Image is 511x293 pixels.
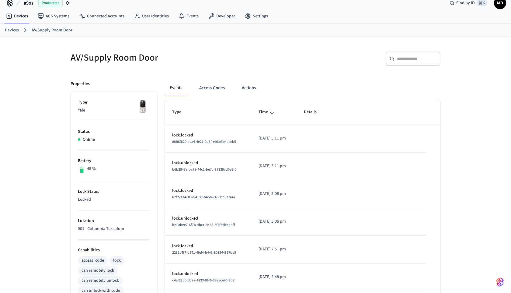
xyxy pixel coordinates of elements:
[82,277,119,284] div: can remotely unlock
[172,139,236,144] span: 88b6f620-cea4-4e21-9d6f-eb8b3b4aeeb5
[82,267,114,274] div: can remotely lock
[74,11,129,22] a: Connected Accounts
[71,51,252,64] h5: AV/Supply Room Door
[78,107,150,114] p: Yale
[194,81,230,95] button: Access Codes
[78,196,150,203] p: Locked
[259,218,289,225] p: [DATE] 5:06 pm
[78,129,150,135] p: Status
[259,274,289,280] p: [DATE] 2:48 pm
[78,247,150,253] p: Capabilities
[259,163,289,169] p: [DATE] 5:11 pm
[172,132,244,139] p: lock.locked
[78,158,150,164] p: Battery
[82,257,104,264] div: access_code
[172,160,244,166] p: lock.unlocked
[129,11,174,22] a: User Identities
[33,11,74,22] a: ACS Systems
[172,108,189,117] span: Type
[165,81,187,95] button: Events
[174,11,203,22] a: Events
[237,81,261,95] button: Actions
[5,27,19,34] a: Devices
[172,271,244,277] p: lock.unlocked
[172,278,235,283] span: c4af225b-dc2e-4833-86f0-33eace40f3d8
[240,11,273,22] a: Settings
[1,11,33,22] a: Devices
[87,166,96,172] p: 45 %
[113,257,121,264] div: lock
[165,81,440,95] div: ant example
[71,81,90,87] p: Properties
[78,189,150,195] p: Lock Status
[78,218,150,224] p: Location
[203,11,240,22] a: Developer
[32,27,72,34] a: AV/Supply Room Door
[172,167,236,172] span: b6b2847a-ba78-44c1-be7c-37239cd0e9f0
[78,226,150,232] p: 001 - Columbia Tusculum
[172,250,236,255] span: 2236c4f7-d541-49d4-b443-803544367be5
[172,243,244,249] p: lock.locked
[172,215,244,222] p: lock.unlocked
[172,222,235,228] span: bb0abee7-6f7b-4bcc-9c45-5f5f66bbbbff
[304,108,325,117] span: Details
[78,99,150,106] p: Type
[259,246,289,252] p: [DATE] 2:51 pm
[172,195,235,200] span: 62f27ae4-1f2c-4139-b4b8-7456bb037a47
[135,99,150,115] img: Yale Assure Touchscreen Wifi Smart Lock, Satin Nickel, Front
[496,277,504,287] img: SeamLogoGradient.69752ec5.svg
[172,188,244,194] p: lock.locked
[83,136,95,143] p: Online
[259,108,276,117] span: Time
[259,191,289,197] p: [DATE] 5:08 pm
[259,135,289,142] p: [DATE] 5:11 pm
